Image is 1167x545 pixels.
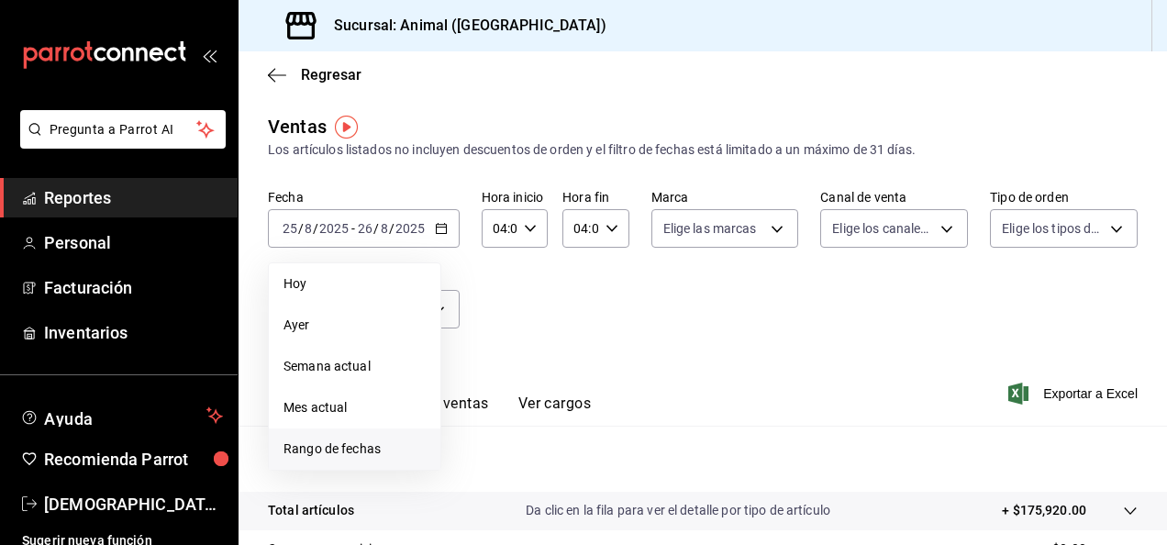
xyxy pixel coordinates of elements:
span: Elige las marcas [663,219,757,238]
span: Pregunta a Parrot AI [50,120,197,139]
button: Pregunta a Parrot AI [20,110,226,149]
span: Personal [44,230,223,255]
button: open_drawer_menu [202,48,217,62]
button: Ver cargos [518,395,592,426]
label: Hora fin [562,191,628,204]
div: Ventas [268,113,327,140]
span: Mes actual [283,398,426,417]
input: ---- [395,221,426,236]
span: Inventarios [44,320,223,345]
button: Exportar a Excel [1012,383,1138,405]
span: Hoy [283,274,426,294]
span: Ayuda [44,405,199,427]
img: Tooltip marker [335,116,358,139]
label: Hora inicio [482,191,548,204]
span: Semana actual [283,357,426,376]
span: / [298,221,304,236]
span: / [389,221,395,236]
div: Los artículos listados no incluyen descuentos de orden y el filtro de fechas está limitado a un m... [268,140,1138,160]
h3: Sucursal: Animal ([GEOGRAPHIC_DATA]) [319,15,606,37]
input: -- [357,221,373,236]
span: Regresar [301,66,361,83]
span: Ayer [283,316,426,335]
label: Tipo de orden [990,191,1138,204]
p: + $175,920.00 [1002,501,1086,520]
div: navigation tabs [297,395,591,426]
span: Facturación [44,275,223,300]
span: / [373,221,379,236]
label: Canal de venta [820,191,968,204]
input: -- [380,221,389,236]
button: Ver ventas [417,395,489,426]
input: -- [304,221,313,236]
span: / [313,221,318,236]
span: - [351,221,355,236]
span: Reportes [44,185,223,210]
span: Recomienda Parrot [44,447,223,472]
span: Elige los canales de venta [832,219,934,238]
span: Rango de fechas [283,439,426,459]
span: Elige los tipos de orden [1002,219,1104,238]
label: Fecha [268,191,460,204]
input: ---- [318,221,350,236]
a: Pregunta a Parrot AI [13,133,226,152]
p: Total artículos [268,501,354,520]
p: Da clic en la fila para ver el detalle por tipo de artículo [526,501,830,520]
span: [DEMOGRAPHIC_DATA][PERSON_NAME] [44,492,223,517]
label: Marca [651,191,799,204]
input: -- [282,221,298,236]
button: Regresar [268,66,361,83]
p: Resumen [268,448,1138,470]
